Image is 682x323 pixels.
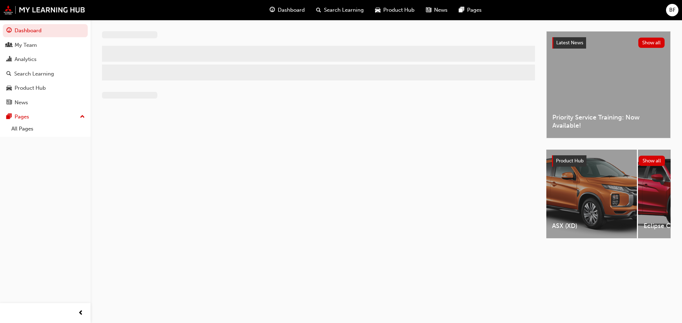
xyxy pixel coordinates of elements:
a: news-iconNews [420,3,453,17]
a: pages-iconPages [453,3,487,17]
div: My Team [15,41,37,49]
span: Latest News [556,40,583,46]
a: car-iconProduct Hub [369,3,420,17]
span: car-icon [6,85,12,91]
div: Analytics [15,55,37,63]
a: Search Learning [3,67,88,80]
a: ASX (XD) [546,150,637,238]
button: DashboardMy TeamAnalyticsSearch LearningProduct HubNews [3,23,88,110]
span: pages-icon [459,6,464,15]
span: Search Learning [324,6,364,14]
span: people-icon [6,42,12,49]
span: up-icon [80,112,85,122]
button: Pages [3,110,88,123]
span: news-icon [426,6,431,15]
a: search-iconSearch Learning [310,3,369,17]
a: All Pages [9,123,88,134]
a: News [3,96,88,109]
span: Product Hub [556,158,584,164]
img: mmal [4,5,85,15]
a: My Team [3,39,88,52]
span: search-icon [6,71,11,77]
button: Show all [638,38,665,48]
a: guage-iconDashboard [264,3,310,17]
span: News [434,6,448,14]
a: Analytics [3,53,88,66]
span: BF [669,6,676,14]
button: BF [666,4,678,16]
span: guage-icon [270,6,275,15]
a: Latest NewsShow allPriority Service Training: Now Available! [546,31,671,138]
span: chart-icon [6,56,12,63]
span: prev-icon [78,309,83,318]
div: Product Hub [15,84,46,92]
a: Latest NewsShow all [552,37,665,49]
button: Show all [639,156,665,166]
span: guage-icon [6,28,12,34]
span: Dashboard [278,6,305,14]
div: News [15,99,28,107]
span: search-icon [316,6,321,15]
div: Pages [15,113,29,121]
div: Search Learning [14,70,54,78]
a: Dashboard [3,24,88,37]
span: Product Hub [383,6,415,14]
span: pages-icon [6,114,12,120]
span: car-icon [375,6,380,15]
span: ASX (XD) [552,222,631,230]
span: Priority Service Training: Now Available! [552,113,665,129]
span: Pages [467,6,482,14]
a: Product HubShow all [552,155,665,167]
span: news-icon [6,100,12,106]
a: Product Hub [3,82,88,95]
